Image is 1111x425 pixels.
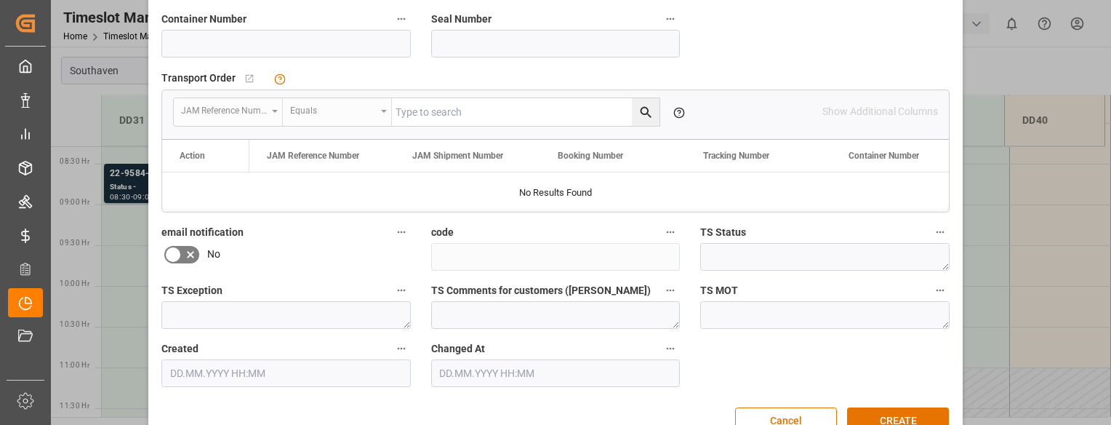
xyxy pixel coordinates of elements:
button: Changed At [661,339,680,358]
div: Equals [290,100,376,117]
span: Seal Number [431,12,492,27]
span: TS Exception [161,283,222,298]
button: code [661,223,680,242]
button: TS MOT [931,281,950,300]
button: TS Exception [392,281,411,300]
span: Created [161,341,198,357]
button: Seal Number [661,9,680,28]
button: TS Status [931,223,950,242]
span: Transport Order [161,71,236,86]
span: Changed At [431,341,485,357]
span: email notification [161,225,244,240]
span: TS Comments for customers ([PERSON_NAME]) [431,283,651,298]
button: open menu [283,98,392,126]
span: Container Number [849,151,919,161]
input: Type to search [392,98,659,126]
div: JAM Reference Number [181,100,267,117]
span: Booking Number [558,151,623,161]
span: TS MOT [700,283,738,298]
span: Tracking Number [703,151,769,161]
span: code [431,225,454,240]
input: DD.MM.YYYY HH:MM [431,360,681,387]
span: Container Number [161,12,246,27]
span: JAM Shipment Number [412,151,503,161]
button: TS Comments for customers ([PERSON_NAME]) [661,281,680,300]
span: TS Status [700,225,746,240]
button: Container Number [392,9,411,28]
button: email notification [392,223,411,242]
button: open menu [174,98,283,126]
span: JAM Reference Number [267,151,359,161]
input: DD.MM.YYYY HH:MM [161,360,411,387]
span: No [207,247,220,262]
button: search button [632,98,659,126]
button: Created [392,339,411,358]
div: Action [180,151,205,161]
